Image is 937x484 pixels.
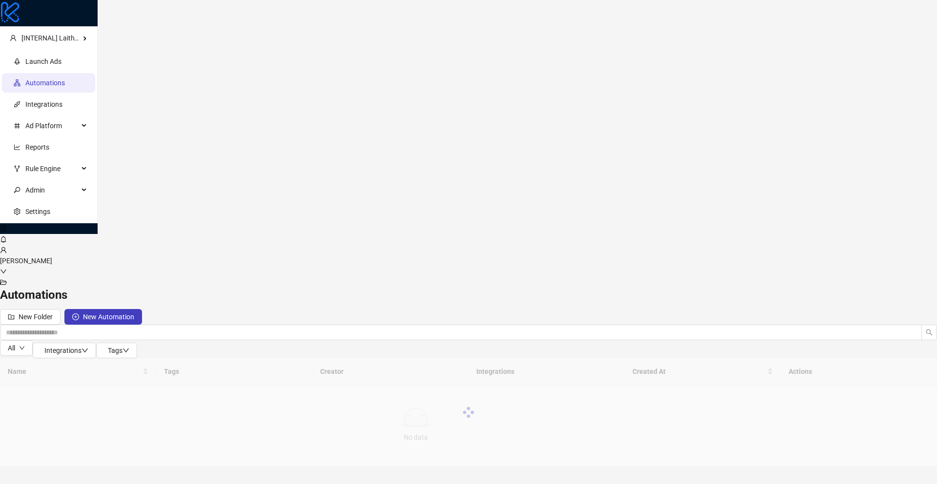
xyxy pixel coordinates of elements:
span: down [81,347,88,354]
span: plus-circle [72,313,79,320]
span: New Automation [83,311,134,322]
span: Rule Engine [25,159,79,178]
span: All [8,343,15,353]
span: New Folder [19,311,53,322]
span: folder-add [8,313,15,320]
span: search [926,329,933,336]
span: down [19,345,25,351]
a: Automations [25,79,65,87]
span: Integrations [44,347,88,354]
span: fork [14,165,20,172]
a: Reports [25,143,49,151]
span: Admin [25,180,79,200]
a: Integrations [25,100,62,108]
a: Settings [25,208,50,215]
span: Ad Platform [25,116,79,136]
button: Tagsdown [96,343,137,358]
button: New Automation [64,309,142,325]
span: user [10,35,17,41]
button: Integrationsdown [33,343,96,358]
span: Tags [108,347,129,354]
span: key [14,187,20,194]
span: down [122,347,129,354]
span: number [14,122,20,129]
a: Launch Ads [25,58,61,65]
span: [INTERNAL] Laith's Kitchn [21,34,99,42]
